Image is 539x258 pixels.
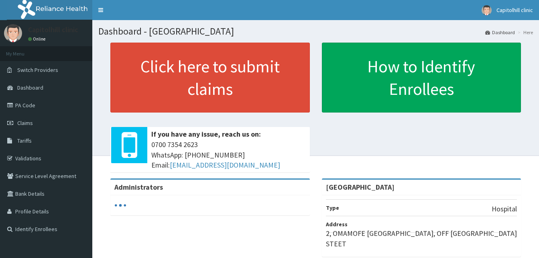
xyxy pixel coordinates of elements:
[326,182,395,192] strong: [GEOGRAPHIC_DATA]
[485,29,515,36] a: Dashboard
[326,204,339,211] b: Type
[151,139,306,170] span: 0700 7354 2623 WhatsApp: [PHONE_NUMBER] Email:
[151,129,261,139] b: If you have any issue, reach us on:
[17,66,58,74] span: Switch Providers
[322,43,521,113] a: How to Identify Enrollees
[482,5,492,15] img: User Image
[326,228,517,249] p: 2, OMAMOFE [GEOGRAPHIC_DATA], OFF [GEOGRAPHIC_DATA] STEET
[114,182,163,192] b: Administrators
[4,24,22,42] img: User Image
[17,119,33,127] span: Claims
[516,29,533,36] li: Here
[98,26,533,37] h1: Dashboard - [GEOGRAPHIC_DATA]
[28,36,47,42] a: Online
[28,26,78,33] p: Capitolhill clinic
[17,84,43,91] span: Dashboard
[492,204,517,214] p: Hospital
[17,137,32,144] span: Tariffs
[326,221,348,228] b: Address
[496,6,533,14] span: Capitolhill clinic
[114,199,126,211] svg: audio-loading
[170,160,280,170] a: [EMAIL_ADDRESS][DOMAIN_NAME]
[110,43,310,113] a: Click here to submit claims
